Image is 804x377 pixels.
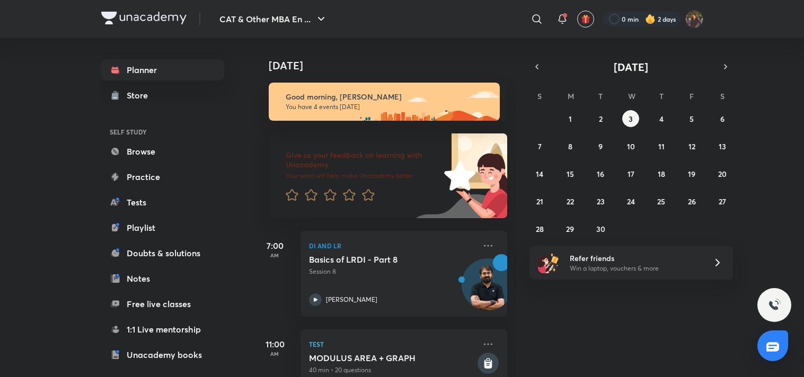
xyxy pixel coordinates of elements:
abbr: September 4, 2025 [659,114,664,124]
button: September 9, 2025 [592,138,609,155]
a: Free live classes [101,293,224,315]
button: September 13, 2025 [714,138,731,155]
button: September 24, 2025 [622,193,639,210]
h6: Refer friends [570,253,700,264]
abbr: September 7, 2025 [538,141,542,151]
h6: Good morning, [PERSON_NAME] [286,92,490,102]
h6: SELF STUDY [101,123,224,141]
h5: 7:00 [254,239,296,252]
button: September 29, 2025 [562,220,579,237]
button: September 18, 2025 [653,165,670,182]
button: September 5, 2025 [683,110,700,127]
button: September 19, 2025 [683,165,700,182]
abbr: Friday [690,91,694,101]
div: Store [127,89,154,102]
abbr: September 6, 2025 [720,114,725,124]
abbr: September 21, 2025 [536,196,543,207]
abbr: September 16, 2025 [597,169,604,179]
a: Tests [101,192,224,213]
h5: 11:00 [254,338,296,351]
button: September 17, 2025 [622,165,639,182]
a: Doubts & solutions [101,243,224,264]
abbr: Thursday [659,91,664,101]
h6: Give us your feedback on learning with Unacademy [286,150,440,169]
button: September 11, 2025 [653,138,670,155]
abbr: September 5, 2025 [690,114,694,124]
button: September 14, 2025 [531,165,548,182]
img: Company Logo [101,12,187,24]
a: Browse [101,141,224,162]
a: Practice [101,166,224,187]
p: Your word will help make Unacademy better [286,172,440,180]
abbr: September 17, 2025 [628,169,634,179]
button: September 16, 2025 [592,165,609,182]
button: [DATE] [544,59,718,74]
button: September 25, 2025 [653,193,670,210]
a: Unacademy books [101,344,224,365]
abbr: September 26, 2025 [688,196,696,207]
button: CAT & Other MBA En ... [213,8,334,30]
button: September 26, 2025 [683,193,700,210]
button: avatar [577,11,594,28]
a: Playlist [101,217,224,238]
button: September 15, 2025 [562,165,579,182]
button: September 22, 2025 [562,193,579,210]
a: Store [101,85,224,106]
button: September 12, 2025 [683,138,700,155]
abbr: September 1, 2025 [569,114,572,124]
a: 1:1 Live mentorship [101,319,224,340]
abbr: September 9, 2025 [598,141,603,151]
a: Company Logo [101,12,187,27]
p: You have 4 events [DATE] [286,103,490,111]
button: September 28, 2025 [531,220,548,237]
button: September 20, 2025 [714,165,731,182]
abbr: Wednesday [628,91,635,101]
abbr: September 18, 2025 [658,169,665,179]
p: [PERSON_NAME] [326,295,377,304]
abbr: September 20, 2025 [718,169,727,179]
img: feedback_image [408,133,507,218]
p: DI and LR [309,239,475,252]
abbr: September 30, 2025 [596,224,605,234]
button: September 21, 2025 [531,193,548,210]
button: September 3, 2025 [622,110,639,127]
button: September 8, 2025 [562,138,579,155]
abbr: Monday [568,91,574,101]
abbr: September 10, 2025 [627,141,635,151]
a: Notes [101,268,224,289]
button: September 4, 2025 [653,110,670,127]
abbr: September 3, 2025 [629,114,633,124]
button: September 6, 2025 [714,110,731,127]
p: Win a laptop, vouchers & more [570,264,700,273]
abbr: September 28, 2025 [536,224,544,234]
button: September 30, 2025 [592,220,609,237]
abbr: Tuesday [598,91,603,101]
abbr: September 2, 2025 [599,114,603,124]
p: Session 8 [309,267,475,276]
abbr: September 8, 2025 [568,141,572,151]
button: September 27, 2025 [714,193,731,210]
abbr: September 19, 2025 [688,169,695,179]
h5: Basics of LRDI - Part 8 [309,254,441,265]
abbr: Sunday [537,91,542,101]
img: ttu [768,299,781,311]
img: streak [645,14,656,24]
h5: MODULUS AREA + GRAPH [309,353,475,363]
abbr: September 24, 2025 [627,196,635,207]
span: [DATE] [614,60,648,74]
abbr: September 29, 2025 [566,224,574,234]
button: September 1, 2025 [562,110,579,127]
abbr: September 22, 2025 [567,196,574,207]
abbr: September 27, 2025 [719,196,726,207]
p: AM [254,252,296,258]
button: September 23, 2025 [592,193,609,210]
abbr: September 13, 2025 [719,141,726,151]
p: 40 min • 20 questions [309,365,475,375]
img: avatar [581,14,590,24]
button: September 7, 2025 [531,138,548,155]
abbr: September 23, 2025 [597,196,605,207]
a: Planner [101,59,224,80]
abbr: Saturday [720,91,725,101]
img: morning [269,83,500,121]
img: Avatar [462,264,513,315]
